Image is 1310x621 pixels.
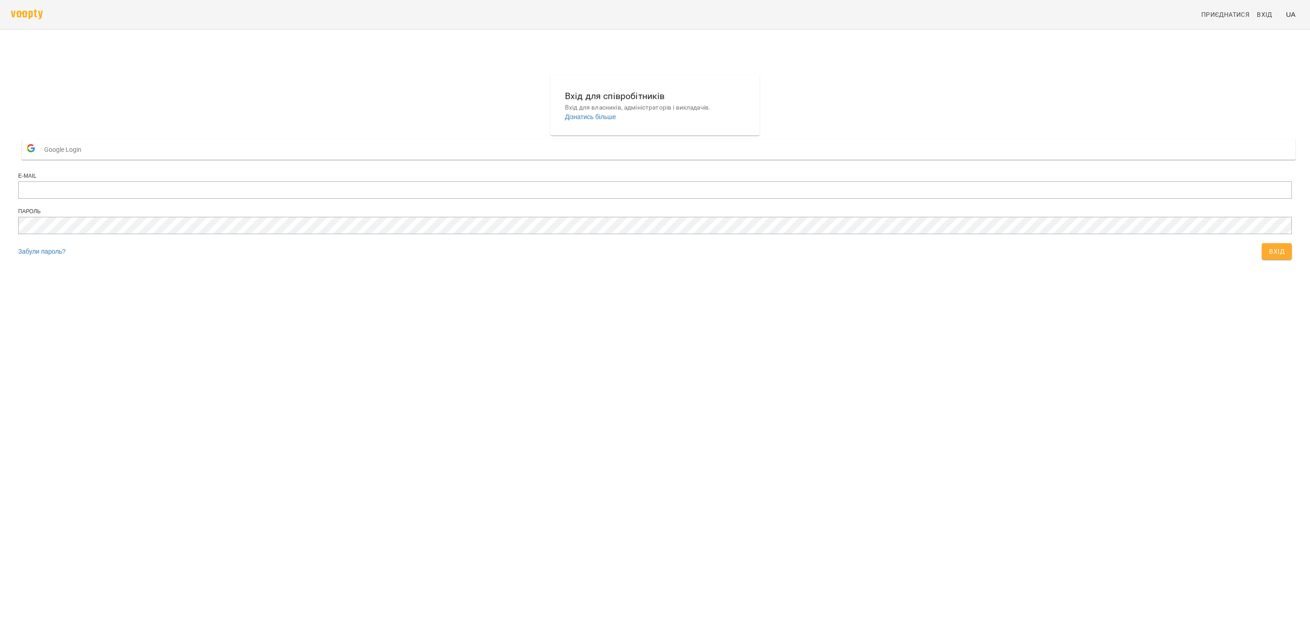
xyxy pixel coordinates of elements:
a: Забули пароль? [18,248,65,255]
h6: Вхід для співробітників [565,89,745,103]
span: Вхід [1269,246,1285,257]
button: Google Login [22,139,1295,160]
button: UA [1282,6,1299,23]
a: Вхід [1253,6,1282,23]
span: UA [1286,10,1295,19]
img: voopty.png [11,10,43,19]
button: Вхід для співробітниківВхід для власників, адміністраторів і викладачів.Дізнатись більше [558,82,752,129]
span: Приєднатися [1201,9,1250,20]
span: Вхід [1257,9,1272,20]
div: Пароль [18,208,1292,215]
a: Приєднатися [1198,6,1253,23]
div: E-mail [18,172,1292,180]
span: Google Login [44,140,86,159]
button: Вхід [1262,243,1292,260]
p: Вхід для власників, адміністраторів і викладачів. [565,103,745,112]
a: Дізнатись більше [565,113,616,120]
